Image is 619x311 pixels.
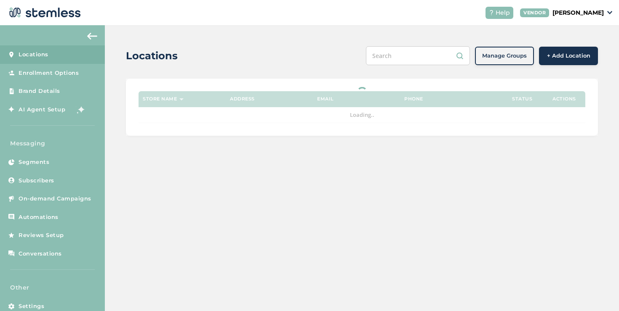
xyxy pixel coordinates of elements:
[19,50,48,59] span: Locations
[19,250,62,258] span: Conversations
[87,33,97,40] img: icon-arrow-back-accent-c549486e.svg
[19,158,49,166] span: Segments
[19,87,60,95] span: Brand Details
[520,8,549,17] div: VENDOR
[19,105,65,114] span: AI Agent Setup
[475,47,534,65] button: Manage Groups
[19,231,64,240] span: Reviews Setup
[19,302,44,311] span: Settings
[19,195,91,203] span: On-demand Campaigns
[19,69,79,77] span: Enrollment Options
[552,8,604,17] p: [PERSON_NAME]
[482,52,527,60] span: Manage Groups
[496,8,510,17] span: Help
[19,213,59,221] span: Automations
[547,52,590,60] span: + Add Location
[607,11,612,14] img: icon_down-arrow-small-66adaf34.svg
[366,46,470,65] input: Search
[19,177,54,185] span: Subscribers
[489,10,494,15] img: icon-help-white-03924b79.svg
[72,101,88,118] img: glitter-stars-b7820f95.gif
[539,47,598,65] button: + Add Location
[577,271,619,311] iframe: Chat Widget
[126,48,178,63] h2: Locations
[7,4,81,21] img: logo-dark-0685b13c.svg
